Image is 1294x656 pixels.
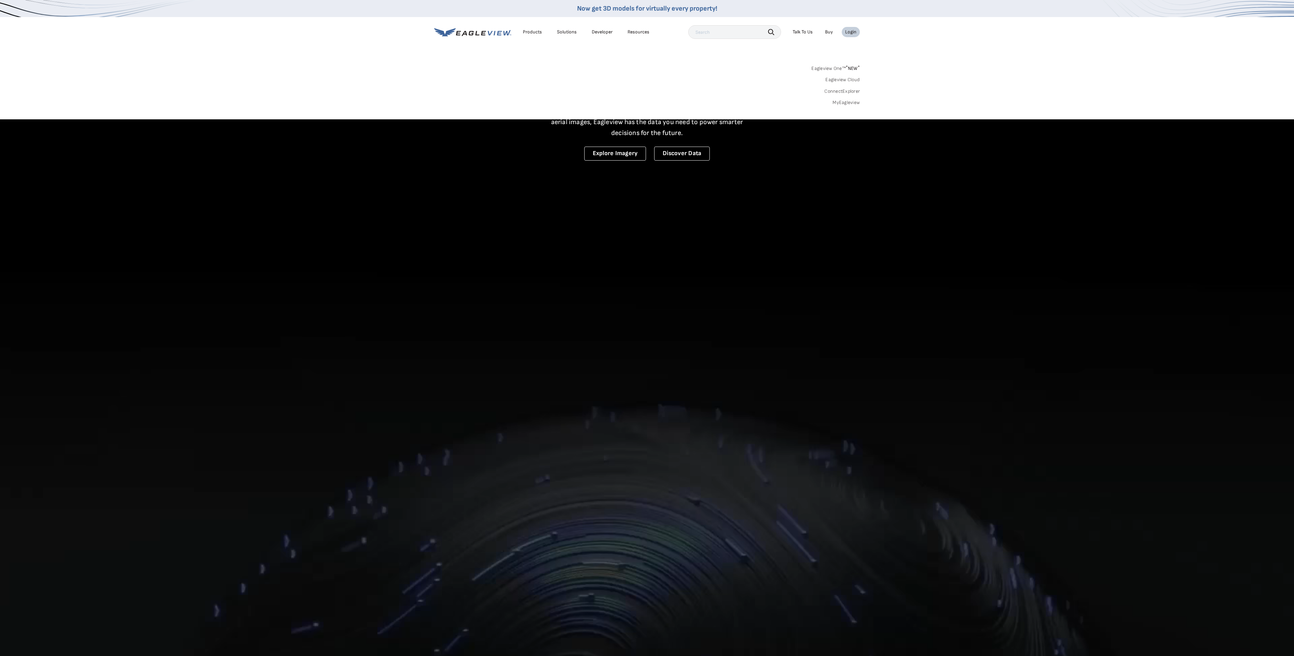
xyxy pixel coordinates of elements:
a: Eagleview One™*NEW* [811,63,860,71]
input: Search [688,25,781,39]
div: Login [845,29,856,35]
div: Resources [628,29,649,35]
a: Developer [592,29,613,35]
div: Products [523,29,542,35]
div: Talk To Us [793,29,813,35]
a: ConnectExplorer [824,88,860,94]
a: Discover Data [654,147,710,161]
a: Now get 3D models for virtually every property! [577,4,717,13]
p: A new era starts here. Built on more than 3.5 billion high-resolution aerial images, Eagleview ha... [543,106,751,138]
span: NEW [846,65,860,71]
a: MyEagleview [833,100,860,106]
div: Solutions [557,29,577,35]
a: Buy [825,29,833,35]
a: Eagleview Cloud [825,77,860,83]
a: Explore Imagery [584,147,646,161]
